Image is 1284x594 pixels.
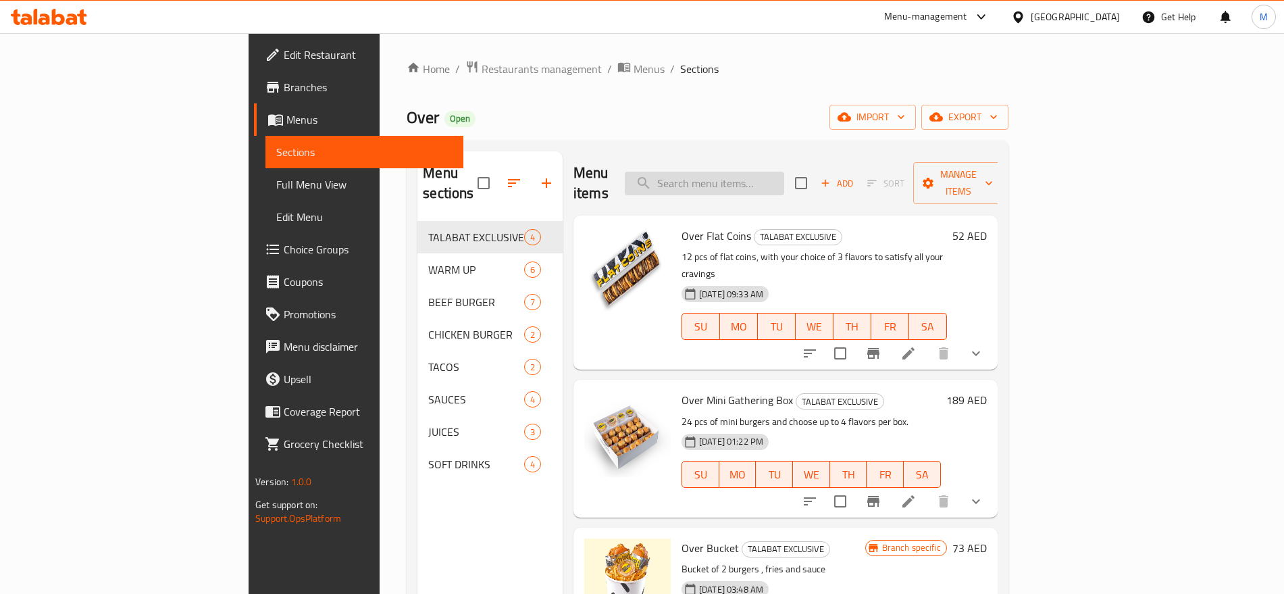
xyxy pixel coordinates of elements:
[254,428,463,460] a: Grocery Checklist
[634,61,665,77] span: Menus
[284,306,452,322] span: Promotions
[417,351,563,383] div: TACOS2
[284,436,452,452] span: Grocery Checklist
[719,461,756,488] button: MO
[688,465,714,485] span: SU
[763,317,790,337] span: TU
[428,424,523,440] span: JUICES
[858,173,913,194] span: Select section first
[276,176,452,193] span: Full Menu View
[255,496,317,514] span: Get support on:
[694,435,769,448] span: [DATE] 01:22 PM
[254,233,463,266] a: Choice Groups
[725,465,751,485] span: MO
[867,461,904,488] button: FR
[754,229,842,245] div: TALABAT EXCLUSIVE
[884,9,967,25] div: Menu-management
[524,359,541,375] div: items
[794,485,826,518] button: sort-choices
[754,229,842,245] span: TALABAT EXCLUSIVE
[428,391,523,407] span: SAUCES
[482,61,602,77] span: Restaurants management
[265,136,463,168] a: Sections
[265,201,463,233] a: Edit Menu
[927,337,960,370] button: delete
[284,371,452,387] span: Upsell
[276,209,452,225] span: Edit Menu
[524,391,541,407] div: items
[909,313,947,340] button: SA
[932,109,998,126] span: export
[254,330,463,363] a: Menu disclaimer
[428,326,523,343] span: CHICKEN BURGER
[798,465,825,485] span: WE
[584,226,671,313] img: Over Flat Coins
[525,361,540,374] span: 2
[524,424,541,440] div: items
[525,458,540,471] span: 4
[682,561,865,578] p: Bucket of 2 burgers , fries and sauce
[524,229,541,245] div: items
[417,253,563,286] div: WARM UP6
[796,393,884,410] div: TALABAT EXCLUSIVE
[417,318,563,351] div: CHICKEN BURGER2
[819,176,855,191] span: Add
[255,510,341,527] a: Support.OpsPlatform
[872,465,898,485] span: FR
[525,426,540,439] span: 3
[428,229,523,245] div: TALABAT EXCLUSIVE
[968,345,984,362] svg: Show Choices
[877,541,946,554] span: Branch specific
[254,39,463,71] a: Edit Restaurant
[688,317,715,337] span: SU
[524,456,541,472] div: items
[913,162,1004,204] button: Manage items
[428,294,523,310] span: BEEF BURGER
[284,79,452,95] span: Branches
[524,326,541,343] div: items
[742,541,830,558] div: TALABAT EXCLUSIVE
[255,473,288,491] span: Version:
[417,216,563,486] nav: Menu sections
[525,231,540,244] span: 4
[284,274,452,290] span: Coupons
[573,163,609,203] h2: Menu items
[286,112,452,128] span: Menus
[525,296,540,309] span: 7
[525,393,540,406] span: 4
[871,313,909,340] button: FR
[417,221,563,253] div: TALABAT EXCLUSIVE4
[625,172,784,195] input: search
[909,465,935,485] span: SA
[857,337,890,370] button: Branch-specific-item
[254,71,463,103] a: Branches
[428,359,523,375] span: TACOS
[617,60,665,78] a: Menus
[428,262,523,278] span: WARM UP
[801,317,828,337] span: WE
[960,485,992,518] button: show more
[815,173,858,194] button: Add
[900,493,917,510] a: Edit menu item
[284,47,452,63] span: Edit Restaurant
[530,167,563,199] button: Add section
[952,226,987,245] h6: 52 AED
[694,288,769,301] span: [DATE] 09:33 AM
[670,61,675,77] li: /
[796,394,883,410] span: TALABAT EXCLUSIVE
[254,266,463,298] a: Coupons
[682,414,941,430] p: 24 pcs of mini burgers and choose up to 4 flavors per box.
[839,317,866,337] span: TH
[924,166,993,200] span: Manage items
[756,461,793,488] button: TU
[682,313,720,340] button: SU
[428,456,523,472] span: SOFT DRINKS
[524,294,541,310] div: items
[525,328,540,341] span: 2
[826,339,854,368] span: Select to update
[254,395,463,428] a: Coverage Report
[1260,9,1268,24] span: M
